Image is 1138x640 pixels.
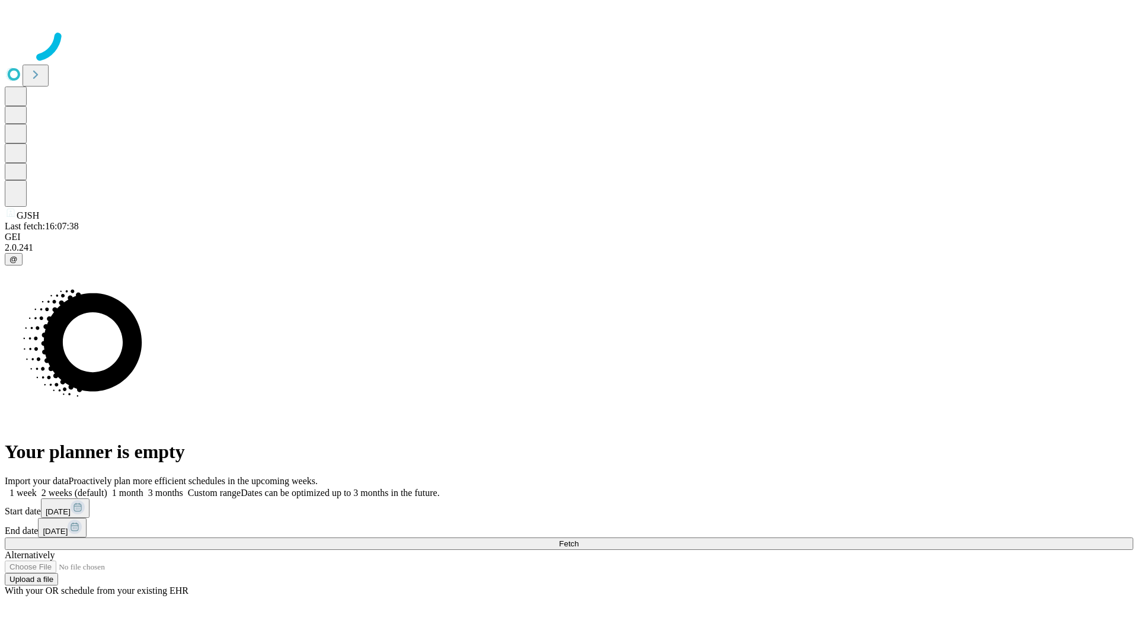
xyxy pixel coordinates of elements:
[69,476,318,486] span: Proactively plan more efficient schedules in the upcoming weeks.
[5,518,1133,537] div: End date
[9,255,18,264] span: @
[5,537,1133,550] button: Fetch
[112,488,143,498] span: 1 month
[9,488,37,498] span: 1 week
[241,488,439,498] span: Dates can be optimized up to 3 months in the future.
[559,539,578,548] span: Fetch
[17,210,39,220] span: GJSH
[5,441,1133,463] h1: Your planner is empty
[41,488,107,498] span: 2 weeks (default)
[5,498,1133,518] div: Start date
[5,476,69,486] span: Import your data
[38,518,87,537] button: [DATE]
[5,253,23,265] button: @
[5,242,1133,253] div: 2.0.241
[5,550,55,560] span: Alternatively
[188,488,241,498] span: Custom range
[5,585,188,596] span: With your OR schedule from your existing EHR
[5,573,58,585] button: Upload a file
[5,232,1133,242] div: GEI
[46,507,71,516] span: [DATE]
[43,527,68,536] span: [DATE]
[148,488,183,498] span: 3 months
[41,498,89,518] button: [DATE]
[5,221,79,231] span: Last fetch: 16:07:38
